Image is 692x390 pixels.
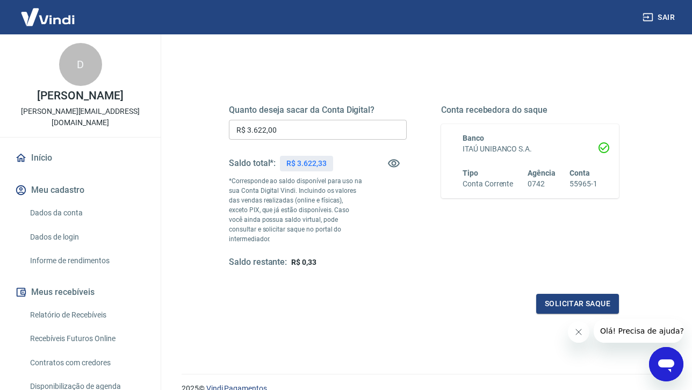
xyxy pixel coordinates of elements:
[13,1,83,33] img: Vindi
[463,169,478,177] span: Tipo
[229,176,362,244] p: *Corresponde ao saldo disponível para uso na sua Conta Digital Vindi. Incluindo os valores das ve...
[570,178,597,190] h6: 55965-1
[26,226,148,248] a: Dados de login
[26,202,148,224] a: Dados da conta
[463,143,597,155] h6: ITAÚ UNIBANCO S.A.
[649,347,683,381] iframe: Botão para abrir a janela de mensagens
[26,304,148,326] a: Relatório de Recebíveis
[528,169,556,177] span: Agência
[6,8,90,16] span: Olá! Precisa de ajuda?
[536,294,619,314] button: Solicitar saque
[570,169,590,177] span: Conta
[286,158,326,169] p: R$ 3.622,33
[568,321,589,343] iframe: Fechar mensagem
[13,178,148,202] button: Meu cadastro
[640,8,679,27] button: Sair
[26,250,148,272] a: Informe de rendimentos
[13,146,148,170] a: Início
[463,178,513,190] h6: Conta Corrente
[229,257,287,268] h5: Saldo restante:
[291,258,316,266] span: R$ 0,33
[594,319,683,343] iframe: Mensagem da empresa
[229,105,407,115] h5: Quanto deseja sacar da Conta Digital?
[59,43,102,86] div: D
[26,352,148,374] a: Contratos com credores
[528,178,556,190] h6: 0742
[13,280,148,304] button: Meus recebíveis
[37,90,123,102] p: [PERSON_NAME]
[229,158,276,169] h5: Saldo total*:
[463,134,484,142] span: Banco
[26,328,148,350] a: Recebíveis Futuros Online
[9,106,152,128] p: [PERSON_NAME][EMAIL_ADDRESS][DOMAIN_NAME]
[441,105,619,115] h5: Conta recebedora do saque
